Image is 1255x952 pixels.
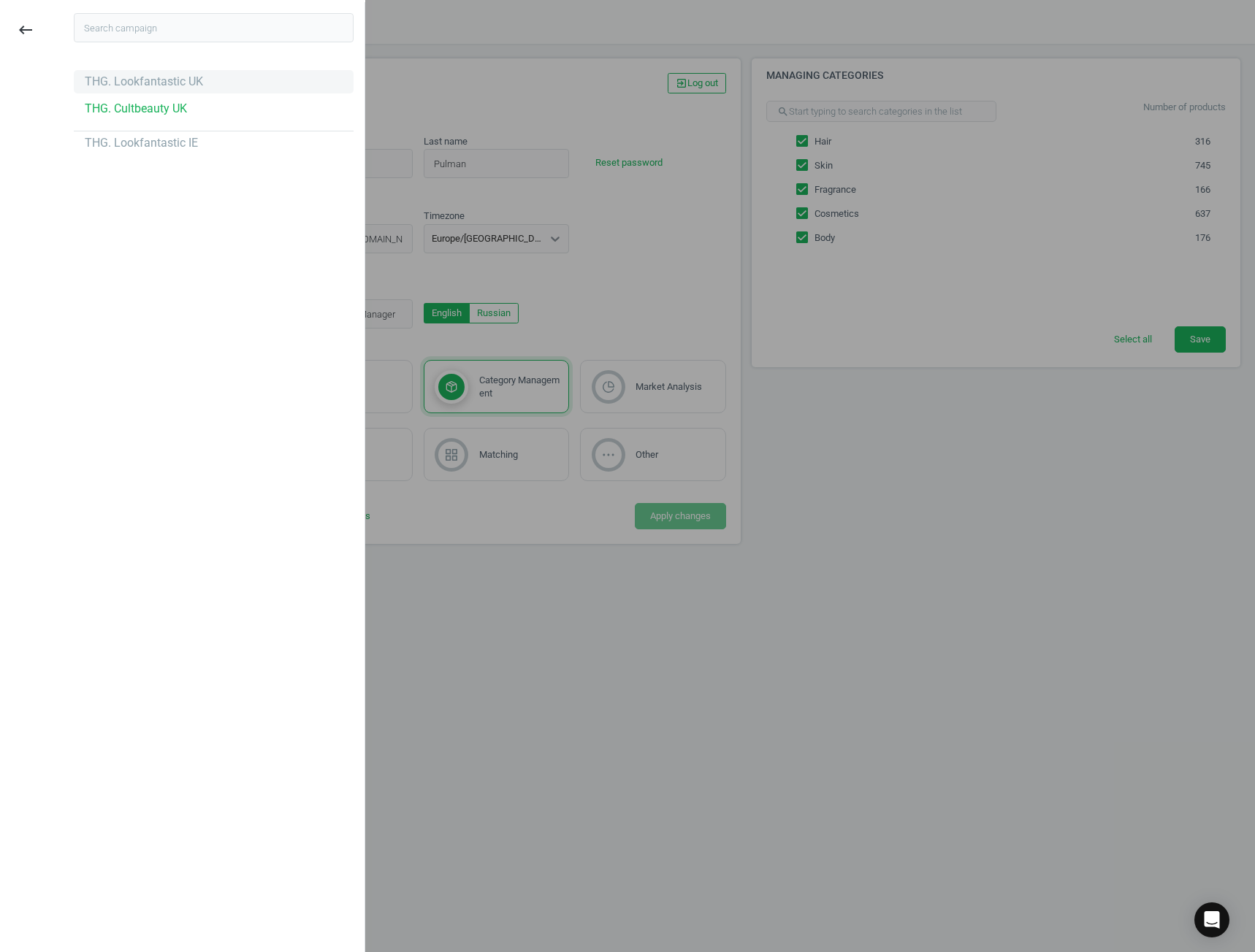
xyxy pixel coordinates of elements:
[85,101,187,117] div: THG. Cultbeauty UK
[1194,902,1229,937] div: Open Intercom Messenger
[17,21,34,39] i: keyboard_backspace
[85,74,203,90] div: THG. Lookfantastic UK
[9,13,42,47] button: keyboard_backspace
[85,135,198,151] div: THG. Lookfantastic IE
[74,13,354,42] input: Search campaign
